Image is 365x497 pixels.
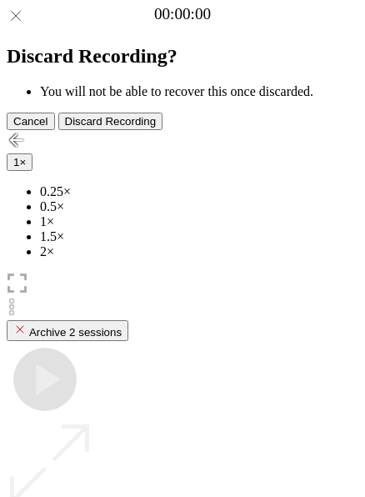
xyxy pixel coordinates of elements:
button: 1× [7,153,32,171]
li: 1.5× [40,229,358,244]
li: 0.25× [40,184,358,199]
button: Discard Recording [58,113,163,130]
button: Archive 2 sessions [7,320,128,341]
li: 2× [40,244,358,259]
h2: Discard Recording? [7,45,358,68]
span: 1 [13,156,19,168]
div: Archive 2 sessions [13,323,122,339]
li: You will not be able to recover this once discarded. [40,84,358,99]
a: 00:00:00 [154,5,211,23]
button: Cancel [7,113,55,130]
li: 1× [40,214,358,229]
li: 0.5× [40,199,358,214]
